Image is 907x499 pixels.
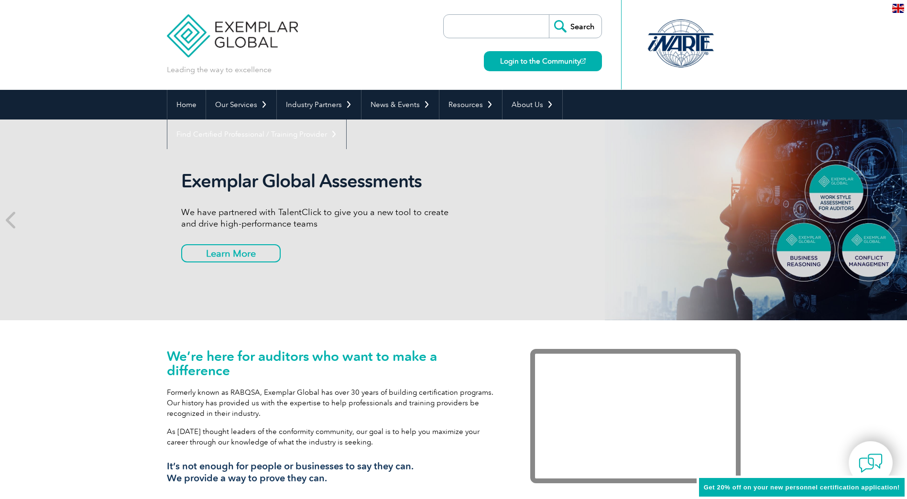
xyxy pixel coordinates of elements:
[167,426,502,447] p: As [DATE] thought leaders of the conformity community, our goal is to help you maximize your care...
[704,484,900,491] span: Get 20% off on your new personnel certification application!
[167,119,346,149] a: Find Certified Professional / Training Provider
[859,451,883,475] img: contact-chat.png
[167,90,206,119] a: Home
[181,170,454,192] h2: Exemplar Global Assessments
[361,90,439,119] a: News & Events
[167,460,502,484] h3: It’s not enough for people or businesses to say they can. We provide a way to prove they can.
[167,387,502,419] p: Formerly known as RABQSA, Exemplar Global has over 30 years of building certification programs. O...
[503,90,562,119] a: About Us
[206,90,276,119] a: Our Services
[484,51,602,71] a: Login to the Community
[167,65,272,75] p: Leading the way to excellence
[580,58,586,64] img: open_square.png
[167,349,502,378] h1: We’re here for auditors who want to make a difference
[181,244,281,262] a: Learn More
[549,15,601,38] input: Search
[892,4,904,13] img: en
[181,206,454,229] p: We have partnered with TalentClick to give you a new tool to create and drive high-performance teams
[439,90,502,119] a: Resources
[277,90,361,119] a: Industry Partners
[530,349,741,483] iframe: Exemplar Global: Working together to make a difference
